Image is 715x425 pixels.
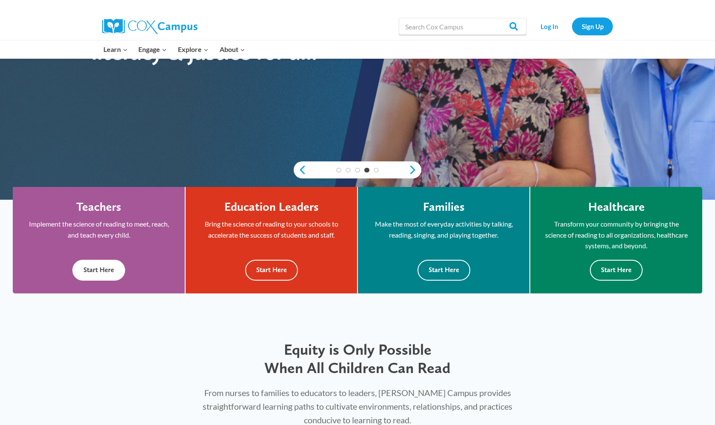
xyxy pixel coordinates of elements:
[409,165,421,175] a: next
[98,40,250,58] nav: Primary Navigation
[13,187,185,293] a: Teachers Implement the science of reading to meet, reach, and teach every child. Start Here
[590,260,643,281] button: Start Here
[399,18,526,35] input: Search Cox Campus
[102,19,197,34] img: Cox Campus
[72,260,125,281] button: Start Here
[336,168,341,173] a: 1
[358,187,529,293] a: Families Make the most of everyday activities by talking, reading, singing, and playing together....
[531,17,568,35] a: Log In
[133,40,173,58] button: Child menu of Engage
[531,17,613,35] nav: Secondary Navigation
[572,17,613,35] a: Sign Up
[214,40,251,58] button: Child menu of About
[294,161,421,178] div: content slider buttons
[346,168,351,173] a: 2
[76,200,121,214] h4: Teachers
[364,168,369,173] a: 4
[418,260,470,281] button: Start Here
[245,260,298,281] button: Start Here
[543,218,689,251] p: Transform your community by bringing the science of reading to all organizations, healthcare syst...
[423,200,465,214] h4: Families
[224,200,319,214] h4: Education Leaders
[172,40,214,58] button: Child menu of Explore
[26,218,172,240] p: Implement the science of reading to meet, reach, and teach every child.
[371,218,517,240] p: Make the most of everyday activities by talking, reading, singing, and playing together.
[374,168,379,173] a: 5
[294,165,306,175] a: previous
[198,218,344,240] p: Bring the science of reading to your schools to accelerate the success of students and staff.
[355,168,360,173] a: 3
[588,200,645,214] h4: Healthcare
[530,187,702,293] a: Healthcare Transform your community by bringing the science of reading to all organizations, heal...
[98,40,133,58] button: Child menu of Learn
[264,340,451,377] span: Equity is Only Possible When All Children Can Read
[186,187,357,293] a: Education Leaders Bring the science of reading to your schools to accelerate the success of stude...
